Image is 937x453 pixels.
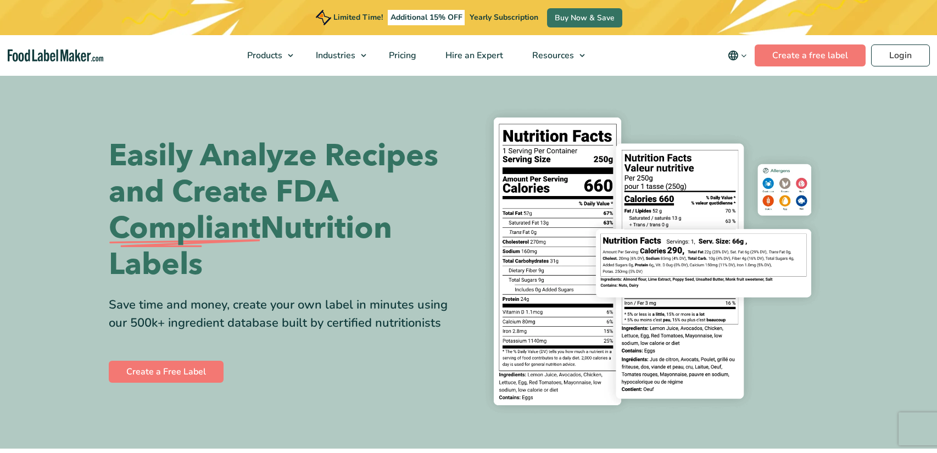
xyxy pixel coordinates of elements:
a: Buy Now & Save [547,8,622,27]
a: Pricing [375,35,428,76]
a: Food Label Maker homepage [8,49,104,62]
h1: Easily Analyze Recipes and Create FDA Nutrition Labels [109,138,460,283]
a: Industries [302,35,372,76]
span: Products [244,49,283,61]
span: Resources [529,49,575,61]
span: Hire an Expert [442,49,504,61]
a: Login [871,44,930,66]
a: Create a Free Label [109,361,224,383]
span: Yearly Subscription [470,12,538,23]
div: Save time and money, create your own label in minutes using our 500k+ ingredient database built b... [109,296,460,332]
span: Pricing [386,49,417,61]
a: Resources [518,35,590,76]
button: Change language [720,44,755,66]
a: Hire an Expert [431,35,515,76]
a: Create a free label [755,44,866,66]
span: Compliant [109,210,260,247]
span: Industries [313,49,356,61]
a: Products [233,35,299,76]
span: Additional 15% OFF [388,10,465,25]
span: Limited Time! [333,12,383,23]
